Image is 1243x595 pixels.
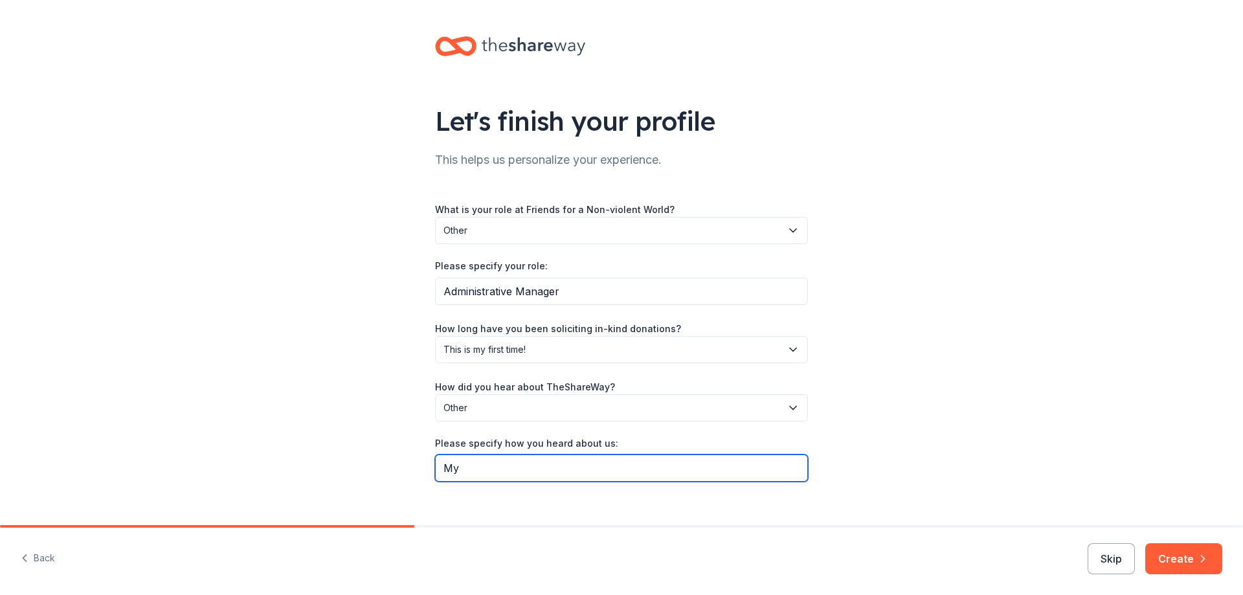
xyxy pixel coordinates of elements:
button: Other [435,217,808,244]
button: This is my first time! [435,336,808,363]
div: Let's finish your profile [435,103,808,139]
div: This helps us personalize your experience. [435,150,808,170]
span: Other [443,400,781,416]
button: Skip [1088,543,1135,574]
label: Please specify your role: [435,260,548,273]
button: Back [21,545,55,572]
label: Please specify how you heard about us: [435,437,618,450]
span: Other [443,223,781,238]
label: What is your role at Friends for a Non-violent World? [435,203,675,216]
button: Create [1145,543,1222,574]
label: How did you hear about TheShareWay? [435,381,615,394]
label: How long have you been soliciting in-kind donations? [435,322,681,335]
button: Other [435,394,808,421]
span: This is my first time! [443,342,781,357]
